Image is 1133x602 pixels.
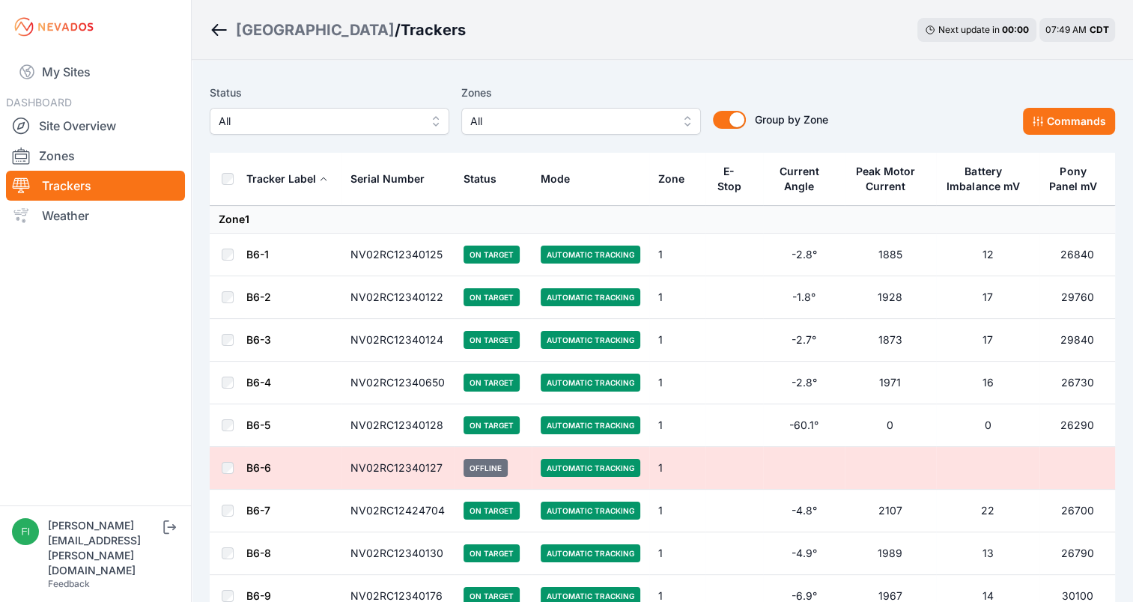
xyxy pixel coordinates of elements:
a: B6-2 [246,291,271,303]
td: 1885 [845,234,936,276]
span: Automatic Tracking [541,374,640,392]
h3: Trackers [401,19,466,40]
span: DASHBOARD [6,96,72,109]
div: Battery Imbalance mV [945,164,1021,194]
td: NV02RC12340130 [341,532,455,575]
span: Automatic Tracking [541,544,640,562]
a: Weather [6,201,185,231]
img: fidel.lopez@prim.com [12,518,39,545]
td: 1 [649,404,705,447]
button: Peak Motor Current [854,153,927,204]
span: / [395,19,401,40]
a: Site Overview [6,111,185,141]
button: All [461,108,701,135]
td: 2107 [845,490,936,532]
td: 1873 [845,319,936,362]
td: 12 [936,234,1040,276]
a: B6-8 [246,547,271,559]
td: 1 [649,532,705,575]
td: NV02RC12340122 [341,276,455,319]
td: -4.8° [763,490,844,532]
div: Zone [658,171,684,186]
span: Next update in [938,24,1000,35]
div: Mode [541,171,570,186]
span: Automatic Tracking [541,502,640,520]
td: -1.8° [763,276,844,319]
label: Status [210,84,449,102]
span: Group by Zone [755,113,828,126]
td: Zone 1 [210,206,1115,234]
a: B6-7 [246,504,270,517]
span: On Target [464,416,520,434]
button: Commands [1023,108,1115,135]
td: -2.8° [763,362,844,404]
span: CDT [1090,24,1109,35]
td: 1 [649,490,705,532]
div: 00 : 00 [1002,24,1029,36]
a: B6-5 [246,419,270,431]
a: B6-6 [246,461,271,474]
span: Automatic Tracking [541,459,640,477]
span: On Target [464,544,520,562]
td: 26700 [1039,490,1115,532]
td: 26290 [1039,404,1115,447]
td: 1 [649,362,705,404]
span: On Target [464,288,520,306]
a: [GEOGRAPHIC_DATA] [236,19,395,40]
button: Serial Number [350,161,437,197]
span: Automatic Tracking [541,246,640,264]
button: All [210,108,449,135]
span: Automatic Tracking [541,416,640,434]
td: NV02RC12340125 [341,234,455,276]
td: 26790 [1039,532,1115,575]
button: Pony Panel mV [1048,153,1106,204]
button: Current Angle [772,153,835,204]
button: E-Stop [714,153,754,204]
td: 1928 [845,276,936,319]
td: 26730 [1039,362,1115,404]
div: E-Stop [714,164,744,194]
a: B6-9 [246,589,271,602]
div: Peak Motor Current [854,164,918,194]
span: On Target [464,246,520,264]
td: 29760 [1039,276,1115,319]
td: NV02RC12340128 [341,404,455,447]
td: -4.9° [763,532,844,575]
a: Trackers [6,171,185,201]
a: Feedback [48,578,90,589]
div: Current Angle [772,164,826,194]
img: Nevados [12,15,96,39]
td: 29840 [1039,319,1115,362]
td: 17 [936,276,1040,319]
button: Mode [541,161,582,197]
div: Pony Panel mV [1048,164,1097,194]
div: Tracker Label [246,171,316,186]
span: Automatic Tracking [541,331,640,349]
td: 26840 [1039,234,1115,276]
td: NV02RC12424704 [341,490,455,532]
td: 17 [936,319,1040,362]
div: [PERSON_NAME][EMAIL_ADDRESS][PERSON_NAME][DOMAIN_NAME] [48,518,160,578]
span: On Target [464,331,520,349]
td: 13 [936,532,1040,575]
div: Status [464,171,496,186]
td: 22 [936,490,1040,532]
td: 1971 [845,362,936,404]
span: Offline [464,459,508,477]
td: 1 [649,447,705,490]
button: Battery Imbalance mV [945,153,1031,204]
div: Serial Number [350,171,425,186]
button: Status [464,161,508,197]
button: Tracker Label [246,161,328,197]
td: NV02RC12340127 [341,447,455,490]
td: NV02RC12340124 [341,319,455,362]
nav: Breadcrumb [210,10,466,49]
span: Automatic Tracking [541,288,640,306]
a: Zones [6,141,185,171]
td: 0 [845,404,936,447]
span: On Target [464,502,520,520]
td: 16 [936,362,1040,404]
td: 0 [936,404,1040,447]
a: B6-3 [246,333,271,346]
